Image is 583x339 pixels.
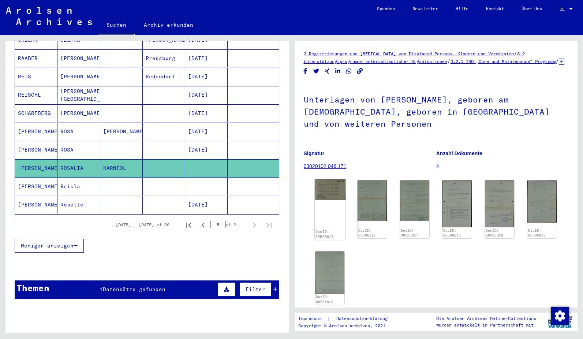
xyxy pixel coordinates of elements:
mat-cell: ROSA [57,123,100,141]
mat-cell: [DATE] [185,104,228,122]
span: Weniger anzeigen [21,242,74,249]
img: 001.jpg [358,180,387,221]
p: 4 [436,163,568,170]
mat-cell: [PERSON_NAME] [15,196,57,214]
mat-cell: Reisla [57,178,100,195]
mat-cell: RAABER [15,49,57,67]
mat-cell: [DATE] [185,86,228,104]
div: of 2 [210,221,247,228]
b: Anzahl Dokumente [436,150,482,156]
mat-cell: REIS [15,68,57,86]
button: Share on Facebook [302,67,309,76]
button: Share on WhatsApp [345,67,353,76]
div: Themen [16,281,49,294]
span: 1 [100,286,103,293]
button: Filter [239,282,272,296]
button: Last page [262,217,276,232]
mat-cell: KARNEOL [100,159,143,177]
a: Impressum [298,315,327,323]
mat-cell: [DATE] [185,196,228,214]
span: / [447,58,451,64]
mat-cell: [PERSON_NAME] [15,178,57,195]
img: Zustimmung ändern [551,307,569,325]
mat-cell: [DATE] [185,141,228,159]
button: Share on Xing [324,67,331,76]
span: / [514,50,517,57]
span: Filter [246,286,265,293]
span: Datensätze gefunden [103,286,165,293]
span: DE [560,7,568,12]
a: DocID: 80506816 [315,229,333,239]
a: Archiv erkunden [135,16,202,34]
a: Datenschutzerklärung [330,315,396,323]
img: 001.jpg [442,180,472,227]
a: DocID: 80506818 [443,228,461,238]
button: Share on Twitter [313,67,320,76]
p: Copyright © Arolsen Archives, 2021 [298,323,396,329]
img: 002.jpg [485,180,514,227]
div: [DATE] – [DATE] of 36 [116,221,169,228]
button: Copy link [356,67,364,76]
button: Next page [247,217,262,232]
a: DocID: 80506817 [401,228,418,238]
a: Suchen [98,16,135,35]
img: yv_logo.png [546,313,574,331]
img: Arolsen_neg.svg [6,7,92,25]
mat-cell: Redendorf [143,68,185,86]
mat-cell: REISCHL [15,86,57,104]
a: 03020102 046.171 [304,163,347,169]
a: DocID: 80506818 [486,228,503,238]
mat-cell: [PERSON_NAME] [15,123,57,141]
img: 001.jpg [315,179,345,200]
mat-cell: Rosette [57,196,100,214]
a: DocID: 80506819 [316,295,333,304]
a: DocID: 80506819 [528,228,546,238]
mat-cell: SCHARFBERG [15,104,57,122]
button: Weniger anzeigen [15,239,84,253]
mat-cell: ROSALIA [57,159,100,177]
mat-cell: [PERSON_NAME][GEOGRAPHIC_DATA] [57,86,100,104]
b: Signatur [304,150,325,156]
img: 002.jpg [400,180,429,221]
mat-cell: [PERSON_NAME] [57,68,100,86]
mat-cell: Pressburg [143,49,185,67]
button: First page [181,217,196,232]
mat-cell: [PERSON_NAME] [57,49,100,67]
a: 3.2.1 IRO „Care and Maintenance“ Programm [451,59,556,64]
mat-cell: [DATE] [185,123,228,141]
img: 002.jpg [315,252,345,294]
a: 3 Registrierungen und [MEDICAL_DATA] von Displaced Persons, Kindern und Vermissten [304,51,514,56]
mat-cell: [PERSON_NAME] [15,141,57,159]
button: Share on LinkedIn [334,67,342,76]
span: / [556,58,559,64]
p: Die Arolsen Archives Online-Collections [436,315,536,322]
div: | [298,315,396,323]
mat-cell: [PERSON_NAME] [100,123,143,141]
mat-cell: [PERSON_NAME] [57,104,100,122]
a: DocID: 80506817 [358,228,376,238]
button: Previous page [196,217,210,232]
mat-cell: ROSA [57,141,100,159]
mat-cell: [DATE] [185,49,228,67]
h1: Unterlagen von [PERSON_NAME], geboren am [DEMOGRAPHIC_DATA], geboren in [GEOGRAPHIC_DATA] und von... [304,83,569,139]
p: wurden entwickelt in Partnerschaft mit [436,322,536,328]
img: 001.jpg [527,180,557,223]
mat-cell: [PERSON_NAME] [15,159,57,177]
div: Zustimmung ändern [551,307,568,324]
mat-cell: [DATE] [185,68,228,86]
